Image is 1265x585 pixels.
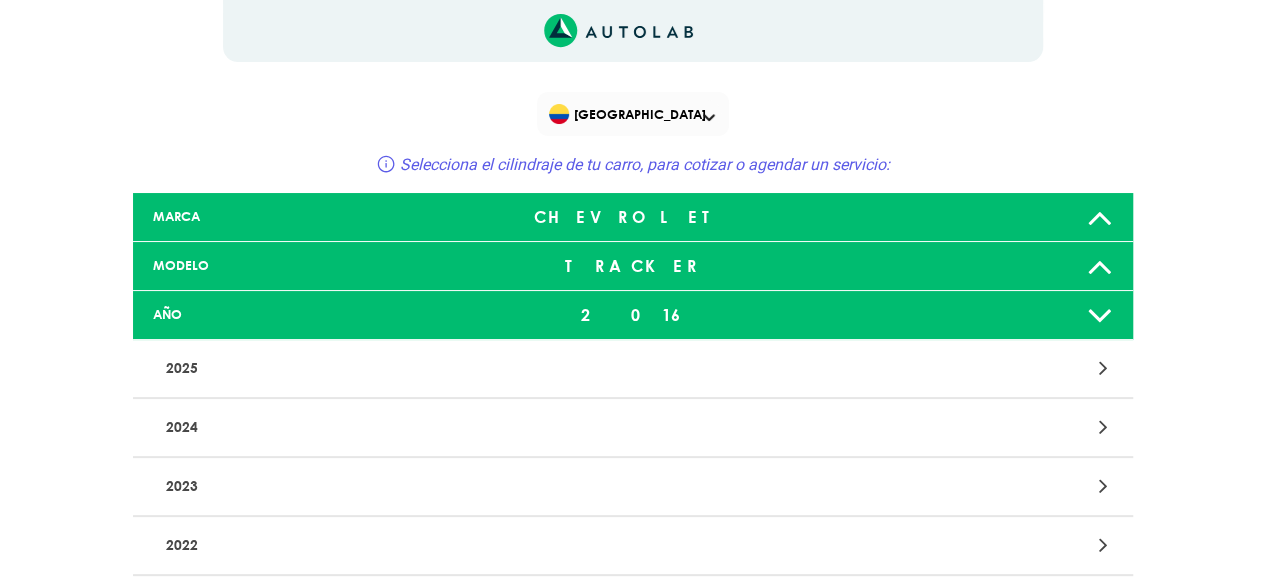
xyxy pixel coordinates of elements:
div: MARCA [138,207,468,226]
p: 2025 [158,350,781,387]
div: CHEVROLET [468,197,798,237]
p: 2022 [158,527,781,564]
span: Selecciona el cilindraje de tu carro, para cotizar o agendar un servicio: [400,155,890,174]
a: MODELO TRACKER [133,242,1133,291]
p: 2023 [158,468,781,505]
div: 2016 [468,295,798,335]
div: TRACKER [468,246,798,286]
a: Link al sitio de autolab [544,20,693,39]
span: [GEOGRAPHIC_DATA] [549,100,720,128]
p: 2024 [158,409,781,446]
a: MARCA CHEVROLET [133,193,1133,242]
span: 1 [999,14,1018,48]
a: AÑO 2016 [133,291,1133,340]
div: AÑO [138,305,468,324]
img: Flag of COLOMBIA [549,104,569,124]
div: Flag of COLOMBIA[GEOGRAPHIC_DATA] [537,92,729,136]
div: MODELO [138,256,468,275]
